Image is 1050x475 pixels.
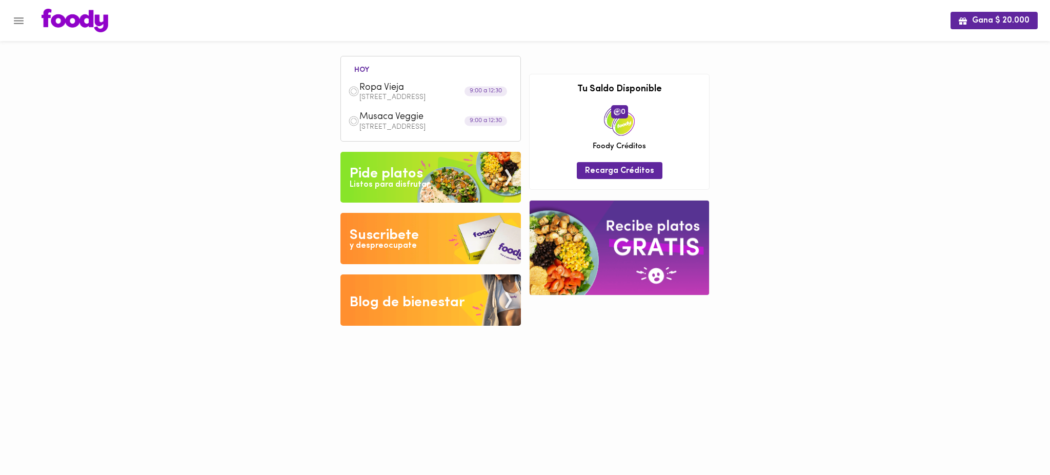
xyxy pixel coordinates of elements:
span: Recarga Créditos [585,166,654,176]
button: Gana $ 20.000 [951,12,1038,29]
span: 0 [611,105,628,118]
img: referral-banner.png [530,201,709,294]
span: Gana $ 20.000 [959,16,1029,26]
img: Pide un Platos [340,152,521,203]
div: Listos para disfrutar [350,179,430,191]
img: Disfruta bajar de peso [340,213,521,264]
div: y despreocupate [350,240,417,252]
p: [STREET_ADDRESS] [359,124,513,131]
img: credits-package.png [604,105,635,136]
div: 9:00 a 12:30 [465,116,507,126]
iframe: Messagebird Livechat Widget [991,415,1040,465]
img: foody-creditos.png [614,108,621,115]
span: Ropa Vieja [359,82,477,94]
div: Pide platos [350,164,423,184]
div: Blog de bienestar [350,292,465,313]
div: 9:00 a 12:30 [465,87,507,96]
img: logo.png [42,9,108,32]
img: dish.png [348,115,359,127]
button: Menu [6,8,31,33]
div: Suscribete [350,225,419,246]
li: hoy [346,64,377,74]
span: Musaca Veggie [359,111,477,123]
span: Foody Créditos [593,141,646,152]
h3: Tu Saldo Disponible [537,85,701,95]
img: Blog de bienestar [340,274,521,326]
button: Recarga Créditos [577,162,662,179]
img: dish.png [348,86,359,97]
p: [STREET_ADDRESS] [359,94,513,101]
